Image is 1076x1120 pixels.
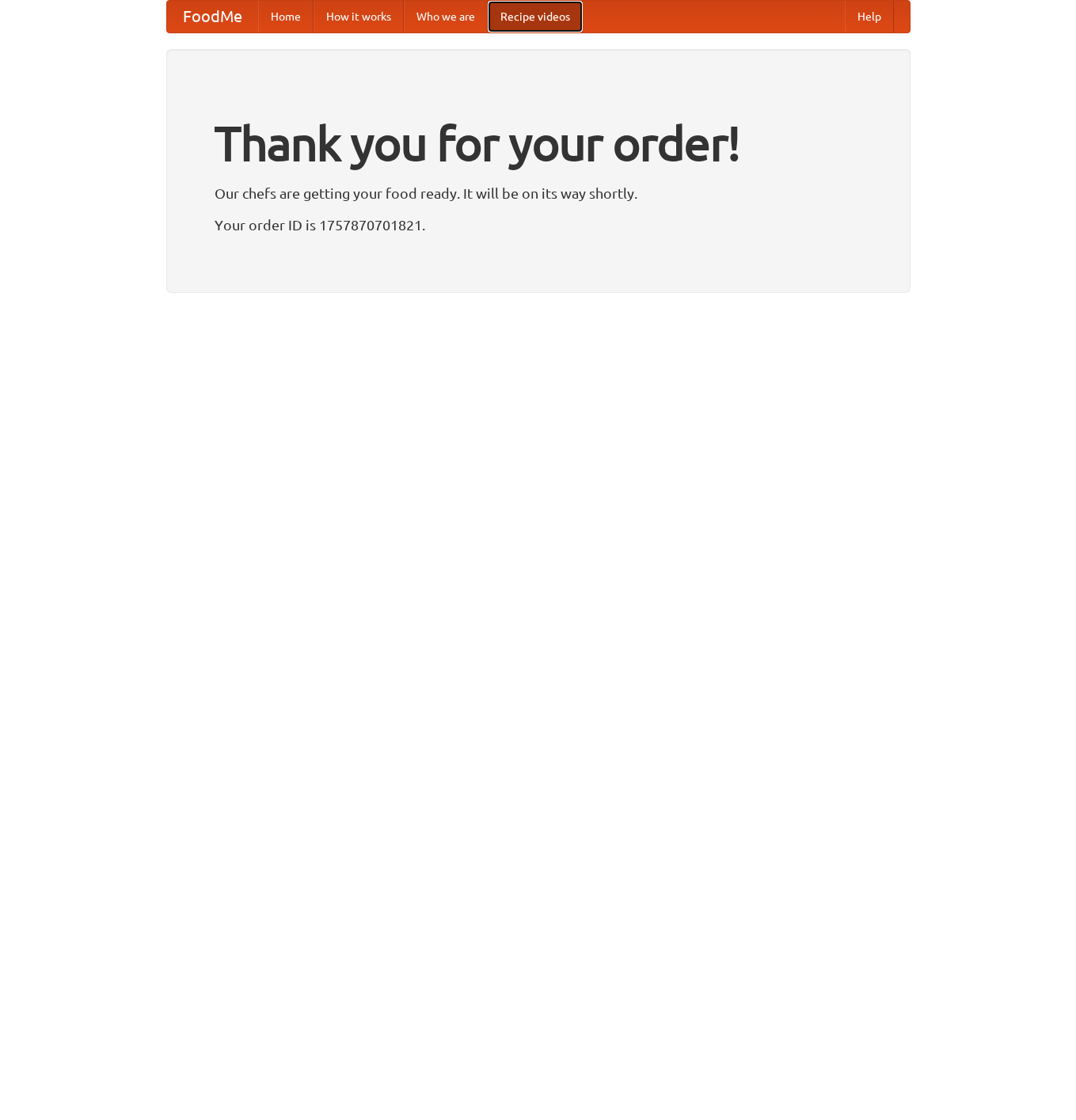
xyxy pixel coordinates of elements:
[488,1,583,32] a: Recipe videos
[845,1,894,32] a: Help
[215,181,862,205] p: Our chefs are getting your food ready. It will be on its way shortly.
[215,213,862,237] p: Your order ID is 1757870701821.
[404,1,488,32] a: Who we are
[258,1,314,32] a: Home
[215,105,862,181] h1: Thank you for your order!
[314,1,404,32] a: How it works
[167,1,258,32] a: FoodMe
